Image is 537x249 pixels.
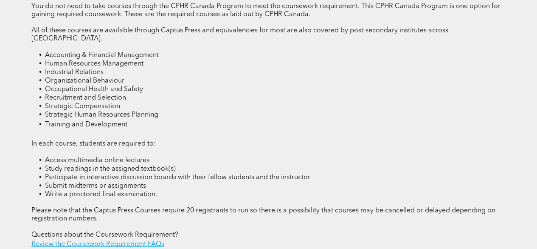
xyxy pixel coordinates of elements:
span: Industrial Relations [45,69,104,76]
span: Write a proctored final examination. [45,191,157,198]
span: Please note that the Captus Press Courses require 20 registrants to run so there is a possibility... [31,207,495,222]
span: Human Resources Management [45,60,143,67]
span: Organizational Behaviour [45,77,124,84]
span: Occupational Health and Safety [45,86,143,93]
a: Review the Coursework Requirement FAQs [31,241,164,248]
span: Strategic Compensation [45,103,120,110]
span: Submit midterms or assignments [45,183,146,189]
span: Accounting & Financial Management [45,52,159,59]
span: Access multimedia online lectures [45,157,149,164]
span: You do not need to take courses through the CPHR Canada Program to meet the coursework requiremen... [31,3,500,18]
span: Training and Development [45,121,127,128]
span: Participate in interactive discussion boards with their fellow students and the instructor [45,174,310,181]
span: Study readings in the assigned textbook(s) [45,166,176,172]
span: Questions about the Coursework Requirement? [31,232,178,238]
span: Strategic Human Resources Planning [45,112,158,118]
span: All of these courses are available through Captus Press and equivalencies for most are also cover... [31,27,448,42]
span: In each course, students are required to: [31,140,156,147]
span: Recruitment and Selection [45,94,126,101]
